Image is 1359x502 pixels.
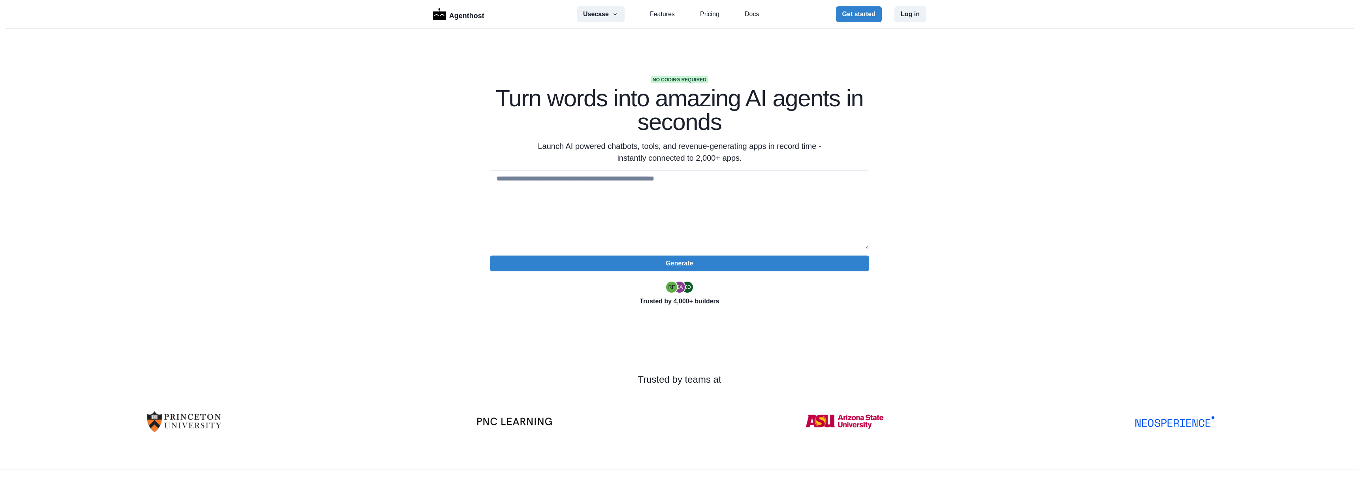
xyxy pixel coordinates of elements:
[490,256,869,271] button: Generate
[745,9,759,19] a: Docs
[700,9,719,19] a: Pricing
[684,285,691,290] div: Kent Dodds
[650,9,675,19] a: Features
[894,6,926,22] button: Log in
[577,6,625,22] button: Usecase
[528,140,831,164] p: Launch AI powered chatbots, tools, and revenue-generating apps in record time - instantly connect...
[490,86,869,134] h1: Turn words into amazing AI agents in seconds
[805,399,884,444] img: ASU-Logo.png
[449,8,484,21] p: Agenthost
[668,285,675,290] div: Ryan Florence
[475,417,554,426] img: PNC-LEARNING-Logo-v2.1.webp
[145,399,224,444] img: University-of-Princeton-Logo.png
[433,8,446,20] img: Logo
[836,6,882,22] button: Get started
[490,297,869,306] p: Trusted by 4,000+ builders
[25,372,1334,387] p: Trusted by teams at
[651,76,708,83] span: No coding required
[1135,416,1214,427] img: NSP_Logo_Blue.svg
[433,8,484,21] a: LogoAgenthost
[676,285,683,290] div: Segun Adebayo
